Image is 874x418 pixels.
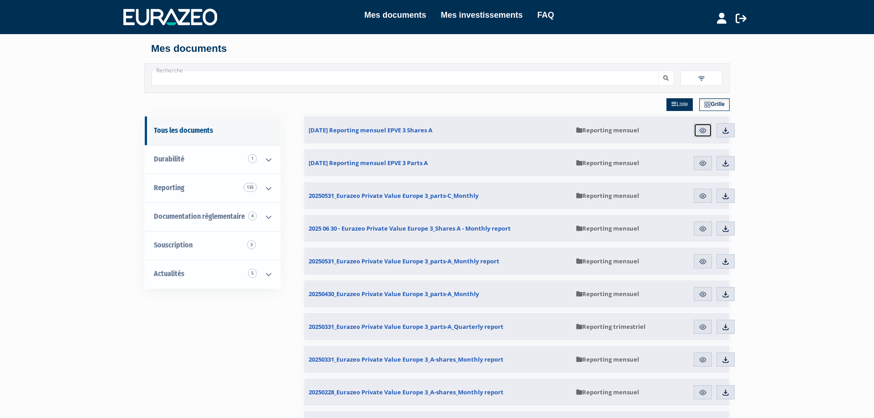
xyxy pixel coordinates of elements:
[699,290,707,298] img: eye.svg
[154,212,245,221] span: Documentation règlementaire
[309,355,503,363] span: 20250331_Eurazeo Private Value Europe 3_A-shares_Monthly report
[309,159,428,167] span: [DATE] Reporting mensuel EPVE 3 Parts A
[699,159,707,167] img: eye.svg
[441,9,523,21] a: Mes investissements
[247,240,256,249] span: 3
[309,290,479,298] span: 20250430_Eurazeo Private Value Europe 3_parts-A_Monthly
[152,71,659,86] input: Recherche
[722,257,730,266] img: download.svg
[248,154,257,163] span: 1
[722,159,730,167] img: download.svg
[699,192,707,200] img: eye.svg
[145,231,280,260] a: Souscription3
[576,159,639,167] span: Reporting mensuel
[699,257,707,266] img: eye.svg
[304,280,572,307] a: 20250430_Eurazeo Private Value Europe 3_parts-A_Monthly
[151,43,723,54] h4: Mes documents
[576,224,639,232] span: Reporting mensuel
[304,182,572,209] a: 20250531_Eurazeo Private Value Europe 3_parts-C_Monthly
[304,247,572,275] a: 20250531_Eurazeo Private Value Europe 3_parts-A_Monthly report
[722,356,730,364] img: download.svg
[154,155,184,163] span: Durabilité
[248,269,257,278] span: 5
[145,260,280,288] a: Actualités 5
[722,290,730,298] img: download.svg
[154,183,184,192] span: Reporting
[244,183,257,192] span: 135
[304,116,572,144] a: [DATE] Reporting mensuel EPVE 3 Shares A
[699,323,707,331] img: eye.svg
[309,191,478,200] span: 20250531_Eurazeo Private Value Europe 3_parts-C_Monthly
[699,126,707,135] img: eye.svg
[666,98,693,111] a: Liste
[699,225,707,233] img: eye.svg
[699,356,707,364] img: eye.svg
[145,174,280,202] a: Reporting 135
[309,322,503,331] span: 20250331_Eurazeo Private Value Europe 3_parts-A_Quarterly report
[154,241,193,249] span: Souscription
[145,145,280,174] a: Durabilité 1
[309,388,503,396] span: 20250228_Eurazeo Private Value Europe 3_A-shares_Monthly report
[304,378,572,406] a: 20250228_Eurazeo Private Value Europe 3_A-shares_Monthly report
[123,9,217,25] img: 1732889491-logotype_eurazeo_blanc_rvb.png
[722,225,730,233] img: download.svg
[537,9,554,21] a: FAQ
[309,257,499,265] span: 20250531_Eurazeo Private Value Europe 3_parts-A_Monthly report
[145,202,280,231] a: Documentation règlementaire 4
[304,215,572,242] a: 2025 06 30 - Eurazeo Private Value Europe 3_Shares A - Monthly report
[722,388,730,397] img: download.svg
[248,212,257,221] span: 4
[722,126,730,135] img: download.svg
[309,224,511,232] span: 2025 06 30 - Eurazeo Private Value Europe 3_Shares A - Monthly report
[304,313,572,340] a: 20250331_Eurazeo Private Value Europe 3_parts-A_Quarterly report
[576,290,639,298] span: Reporting mensuel
[699,388,707,397] img: eye.svg
[576,355,639,363] span: Reporting mensuel
[364,9,426,21] a: Mes documents
[576,388,639,396] span: Reporting mensuel
[576,257,639,265] span: Reporting mensuel
[576,322,645,331] span: Reporting trimestriel
[699,98,730,111] a: Grille
[304,346,572,373] a: 20250331_Eurazeo Private Value Europe 3_A-shares_Monthly report
[576,191,639,200] span: Reporting mensuel
[697,75,706,83] img: filter.svg
[309,126,432,134] span: [DATE] Reporting mensuel EPVE 3 Shares A
[145,116,280,145] a: Tous les documents
[704,101,711,108] img: grid.svg
[154,269,184,278] span: Actualités
[722,323,730,331] img: download.svg
[304,149,572,176] a: [DATE] Reporting mensuel EPVE 3 Parts A
[722,192,730,200] img: download.svg
[576,126,639,134] span: Reporting mensuel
